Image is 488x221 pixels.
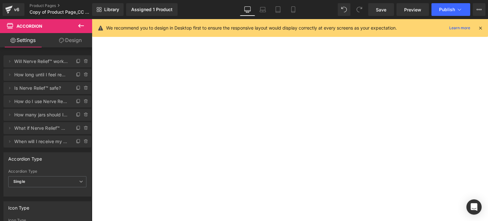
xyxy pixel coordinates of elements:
span: Accordion [17,24,42,29]
a: Product Pages [30,3,103,8]
button: Redo [353,3,366,16]
span: How do I use Nerve Relief™? [14,95,68,107]
span: Publish [439,7,455,12]
span: What if Nerve Relief™ doesn't work for me? [14,122,68,134]
span: Is Nerve Relief™ safe? [14,82,68,94]
div: Accordion Type [8,153,42,162]
div: Accordion Type [8,169,86,174]
a: Desktop [240,3,255,16]
span: Will Nerve Relief™ work for me? [14,55,68,67]
button: Undo [338,3,350,16]
span: Save [376,6,386,13]
span: How long until I feel results? [14,69,68,81]
p: We recommend you to design in Desktop first to ensure the responsive layout would display correct... [106,24,397,31]
a: Preview [396,3,429,16]
button: Publish [431,3,470,16]
div: Open Intercom Messenger [466,199,482,215]
a: Learn more [447,24,473,32]
span: How many jars should I order? [14,109,68,121]
button: More [473,3,485,16]
a: New Library [92,3,124,16]
span: Copy of Product Page_CC - [DATE] 20:21:26 - Total Relief [30,10,91,15]
a: Mobile [286,3,301,16]
span: Preview [404,6,421,13]
a: Tablet [270,3,286,16]
a: Design [47,33,93,47]
span: Library [104,7,119,12]
span: When will I receive my order? [14,135,68,148]
b: Single [13,179,25,184]
a: v6 [3,3,24,16]
div: Assigned 1 Product [131,7,173,12]
div: v6 [13,5,21,14]
div: Icon Type [8,202,30,211]
a: Laptop [255,3,270,16]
